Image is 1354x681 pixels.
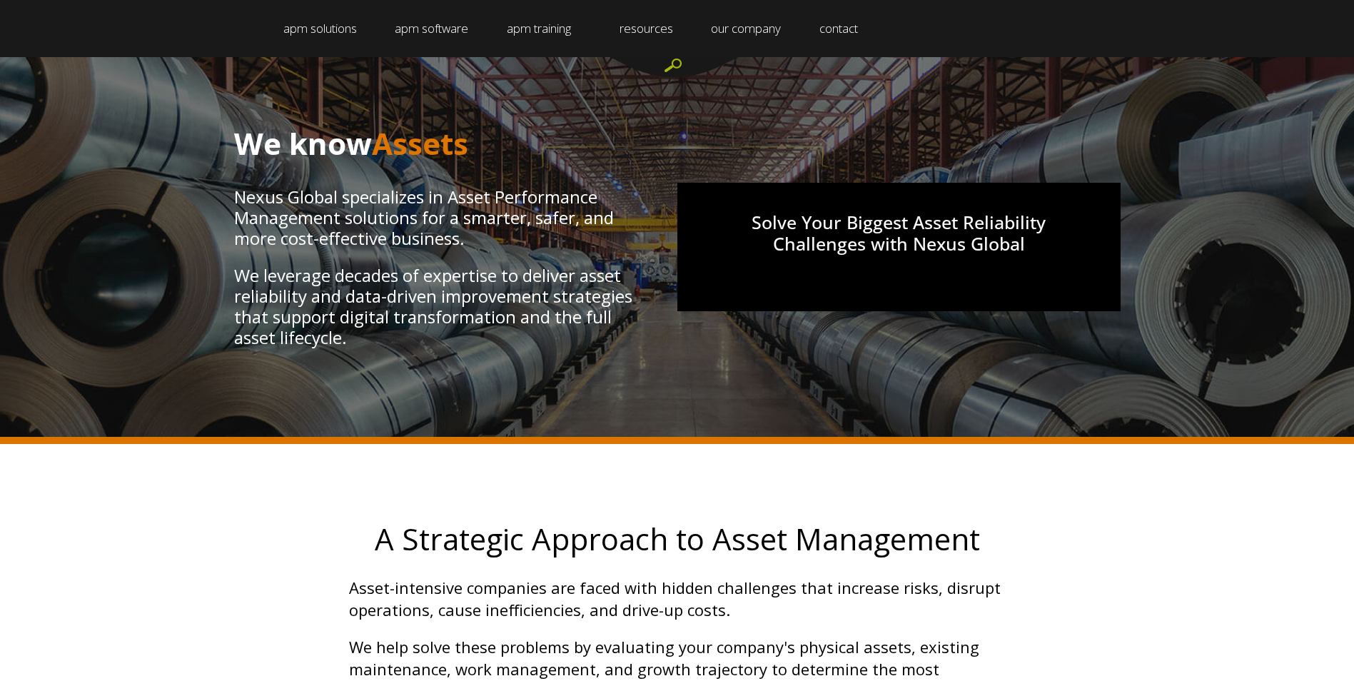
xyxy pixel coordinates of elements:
p: Nexus Global specializes in Asset Performance Management solutions for a smarter, safer, and more... [234,187,635,248]
span: A Strategic Approach to Asset Management [375,518,980,559]
h1: We know [234,128,635,158]
h3: Solve Your Biggest Asset Reliability Challenges with Nexus Global [720,211,1077,276]
span: Assets [372,123,468,163]
span: Asset-intensive companies are faced with hidden challenges that increase risks, disrupt operation... [349,577,1001,620]
p: We leverage decades of expertise to deliver asset reliability and data-driven improvement strateg... [234,266,635,348]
